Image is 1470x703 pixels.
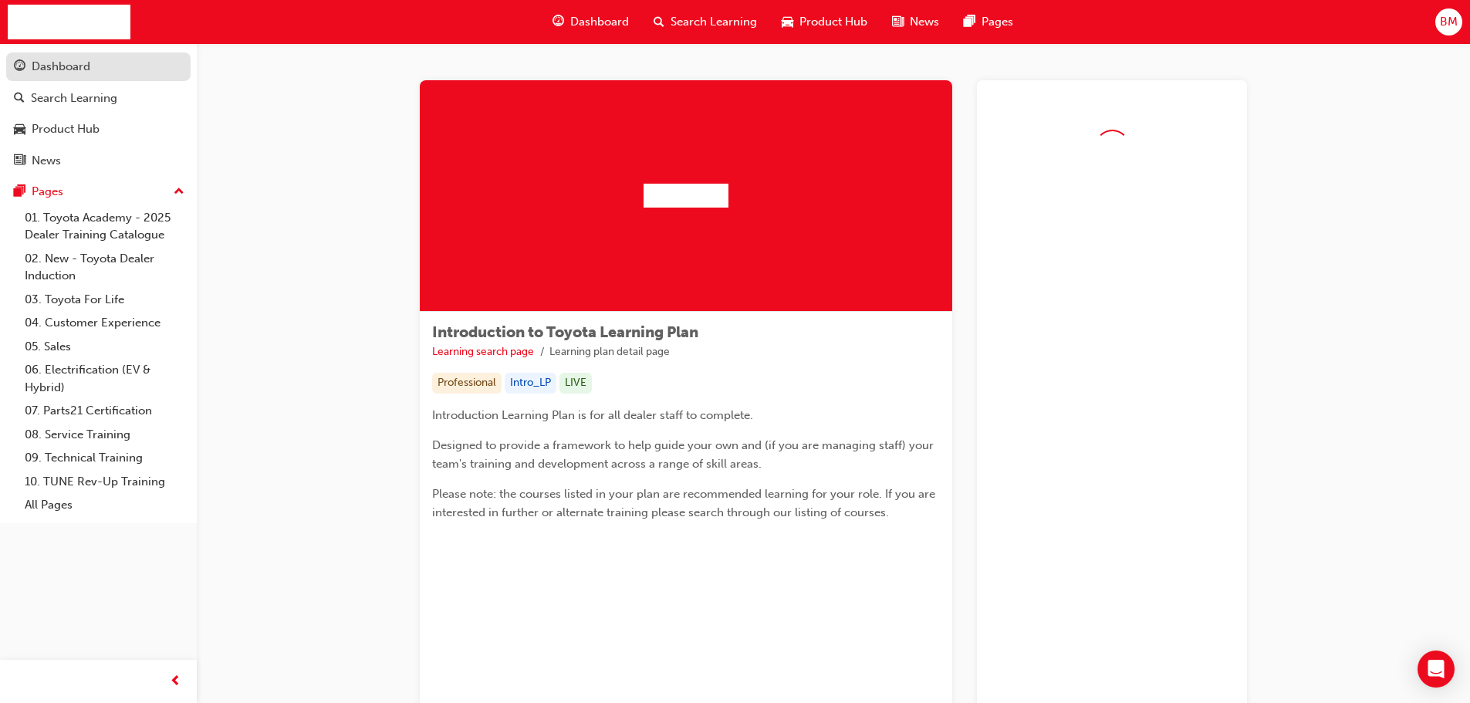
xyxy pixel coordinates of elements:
a: news-iconNews [880,6,951,38]
span: Introduction to Toyota Learning Plan [432,323,698,341]
a: 05. Sales [19,335,191,359]
span: news-icon [14,154,25,168]
a: guage-iconDashboard [540,6,641,38]
a: 07. Parts21 Certification [19,399,191,423]
button: BM [1435,8,1462,35]
div: Open Intercom Messenger [1418,651,1455,688]
div: Intro_LP [505,373,556,394]
a: 10. TUNE Rev-Up Training [19,470,191,494]
span: guage-icon [14,60,25,74]
span: Designed to provide a framework to help guide your own and (if you are managing staff) your team'... [432,438,937,471]
a: 01. Toyota Academy - 2025 Dealer Training Catalogue [19,206,191,247]
div: LIVE [559,373,592,394]
span: search-icon [654,12,664,32]
a: pages-iconPages [951,6,1026,38]
span: News [910,13,939,31]
a: Product Hub [6,115,191,144]
a: 08. Service Training [19,423,191,447]
a: 06. Electrification (EV & Hybrid) [19,358,191,399]
span: search-icon [14,92,25,106]
button: DashboardSearch LearningProduct HubNews [6,49,191,177]
a: Learning search page [432,345,534,358]
a: 04. Customer Experience [19,311,191,335]
span: news-icon [892,12,904,32]
span: Pages [982,13,1013,31]
a: 09. Technical Training [19,446,191,470]
span: pages-icon [14,185,25,199]
span: Dashboard [570,13,629,31]
span: BM [1440,13,1458,31]
a: search-iconSearch Learning [641,6,769,38]
a: 03. Toyota For Life [19,288,191,312]
span: up-icon [174,182,184,202]
a: Dashboard [6,52,191,81]
div: News [32,152,61,170]
span: car-icon [14,123,25,137]
a: News [6,147,191,175]
div: Search Learning [31,90,117,107]
span: guage-icon [553,12,564,32]
span: Please note: the courses listed in your plan are recommended learning for your role. If you are i... [432,487,938,519]
div: Dashboard [32,58,90,76]
img: Trak [8,5,130,39]
span: prev-icon [170,672,181,691]
span: pages-icon [964,12,975,32]
span: Product Hub [799,13,867,31]
div: Product Hub [32,120,100,138]
a: car-iconProduct Hub [769,6,880,38]
span: Introduction Learning Plan is for all dealer staff to complete. [432,408,753,422]
span: car-icon [782,12,793,32]
button: Pages [6,177,191,206]
span: Search Learning [671,13,757,31]
a: Search Learning [6,84,191,113]
div: Pages [32,183,63,201]
img: Trak [644,184,728,208]
li: Learning plan detail page [549,343,670,361]
div: Professional [432,373,502,394]
a: 02. New - Toyota Dealer Induction [19,247,191,288]
a: All Pages [19,493,191,517]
